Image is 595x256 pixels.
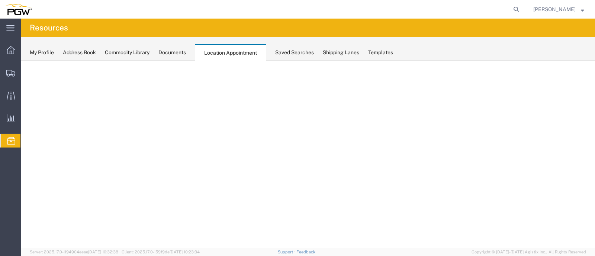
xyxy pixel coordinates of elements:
div: Documents [158,49,186,56]
button: [PERSON_NAME] [533,5,585,14]
span: Copyright © [DATE]-[DATE] Agistix Inc., All Rights Reserved [472,249,586,255]
a: Feedback [296,250,315,254]
span: Janet Claytor [533,5,576,13]
span: [DATE] 10:23:34 [170,250,200,254]
h4: Resources [30,19,68,37]
span: [DATE] 10:32:38 [88,250,118,254]
div: Address Book [63,49,96,56]
iframe: FS Legacy Container [21,61,595,248]
div: Templates [368,49,393,56]
div: Saved Searches [275,49,314,56]
div: My Profile [30,49,54,56]
div: Commodity Library [105,49,149,56]
div: Location Appointment [195,44,266,61]
div: Shipping Lanes [323,49,359,56]
span: Server: 2025.17.0-1194904eeae [30,250,118,254]
img: logo [5,4,32,15]
span: Client: 2025.17.0-159f9de [122,250,200,254]
a: Support [278,250,296,254]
